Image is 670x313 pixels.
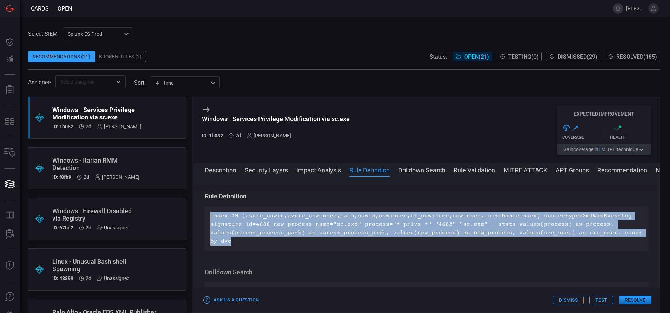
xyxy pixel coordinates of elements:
div: Health [610,135,652,140]
div: Windows - Services Privilege Modification via sc.exe [52,106,142,121]
button: Resolved(185) [605,52,660,61]
span: 1 [598,146,601,152]
p: index IN (azure_oswin,azure_oswinsec,main,oswin,oswinsec,ot_oswinsec,oswinsec,lastchanceindex) so... [210,212,643,246]
button: Ask Us a Question [202,295,261,306]
div: [PERSON_NAME] [97,124,142,129]
button: APT Groups [556,165,589,174]
button: Resolve [619,296,651,304]
button: Testing(0) [497,52,542,61]
h5: ID: 1b082 [52,124,73,129]
div: Unassigned [97,275,130,281]
button: Rule Definition [349,165,390,174]
button: Security Layers [245,165,288,174]
h3: Drilldown Search [205,268,649,276]
button: Detections [1,51,18,67]
button: Dashboard [1,34,18,51]
h3: Rule Definition [205,192,649,201]
span: Oct 12, 2025 2:55 PM [86,124,91,129]
span: Assignee [28,79,51,86]
button: Test [589,296,613,304]
button: Threat Intelligence [1,257,18,274]
label: sort [134,79,144,86]
span: Resolved ( 185 ) [616,53,657,60]
div: Coverage [562,135,604,140]
button: Open(21) [453,52,492,61]
button: Recommendation [597,165,647,174]
span: Open ( 21 ) [464,53,489,60]
div: [PERSON_NAME] [247,133,291,138]
button: Open [113,77,123,87]
h5: ID: 1b082 [202,133,223,138]
div: Linux - Unusual Bash shell Spawning [52,258,135,273]
button: Rule Catalog [1,207,18,224]
h5: ID: 43899 [52,275,73,281]
span: Oct 12, 2025 2:55 PM [84,174,89,180]
span: Oct 12, 2025 2:55 PM [86,225,91,230]
span: Oct 12, 2025 2:42 PM [86,275,91,281]
button: Cards [1,176,18,193]
button: MITRE - Detection Posture [1,113,18,130]
div: Recommendations (21) [28,51,95,62]
button: Reports [1,82,18,99]
button: Rule Validation [454,165,495,174]
button: Dismiss [553,296,584,304]
button: ALERT ANALYSIS [1,226,18,243]
span: Cards [31,5,49,12]
div: Broken Rules (2) [95,51,146,62]
div: Time [155,79,209,86]
div: Windows - Firewall Disabled via Registry [52,207,135,222]
h5: Expected Improvement [557,111,651,117]
button: Gaincoverage in1MITRE technique [557,144,651,155]
button: Impact Analysis [296,165,341,174]
div: Windows - Itarian RMM Detection [52,157,139,171]
button: Dismissed(29) [546,52,600,61]
span: Status: [429,53,447,60]
h5: ID: f8fb9 [52,174,71,180]
div: Unassigned [97,225,130,230]
span: open [58,5,72,12]
span: Oct 12, 2025 2:55 PM [235,133,241,138]
label: Select SIEM [28,31,58,37]
button: Description [205,165,236,174]
span: [PERSON_NAME].[PERSON_NAME] [626,6,645,11]
p: Splunk-ES-Prod [68,31,122,38]
input: Select assignee [58,77,112,86]
div: Windows - Services Privilege Modification via sc.exe [202,115,350,123]
span: Dismissed ( 29 ) [558,53,597,60]
button: Drilldown Search [398,165,445,174]
button: MITRE ATT&CK [504,165,547,174]
h5: ID: 67be2 [52,225,73,230]
button: Inventory [1,144,18,161]
span: Testing ( 0 ) [508,53,539,60]
div: [PERSON_NAME] [95,174,139,180]
button: Ask Us A Question [1,288,18,305]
